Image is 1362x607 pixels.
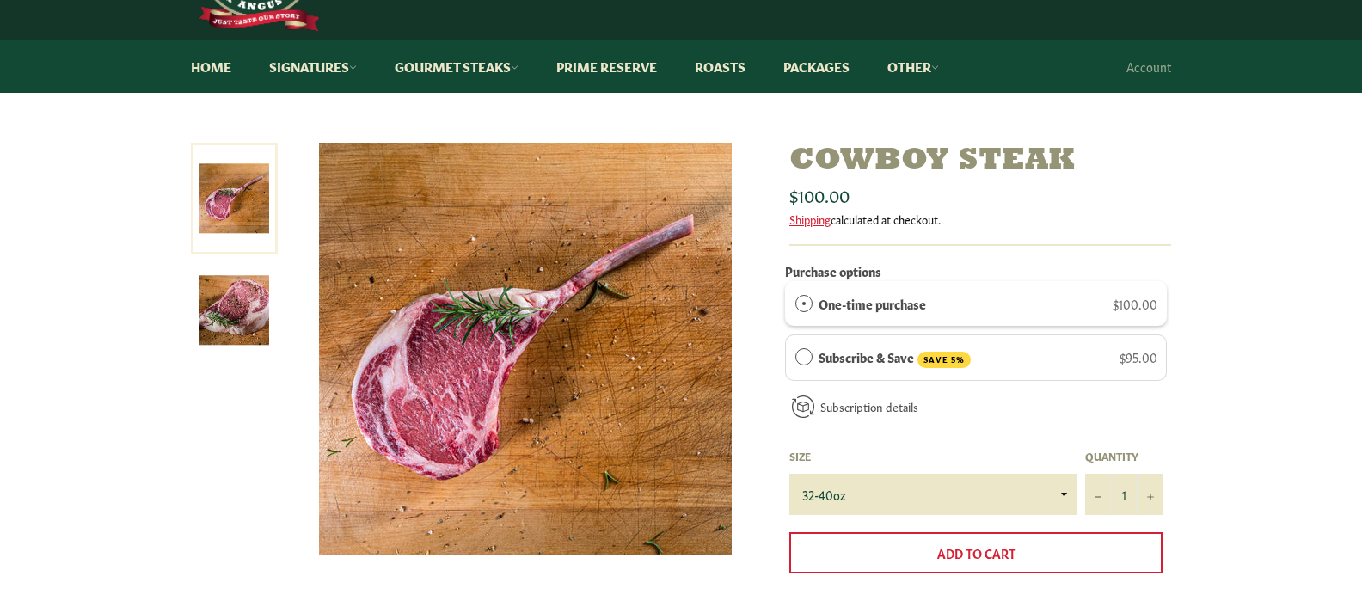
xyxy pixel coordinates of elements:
h1: Cowboy Steak [789,143,1171,180]
button: Add to Cart [789,532,1163,573]
label: Quantity [1085,449,1163,463]
span: $100.00 [1113,295,1157,312]
a: Subscription details [820,398,918,414]
img: Cowboy Steak [199,275,269,345]
span: Add to Cart [937,544,1015,561]
span: $100.00 [789,182,850,206]
div: calculated at checkout. [789,212,1171,227]
a: Account [1118,41,1180,92]
img: Cowboy Steak [319,143,732,555]
label: Purchase options [785,262,881,279]
label: One-time purchase [819,294,926,313]
a: Prime Reserve [539,40,674,93]
a: Other [870,40,956,93]
div: Subscribe & Save [795,347,813,366]
a: Home [174,40,248,93]
div: One-time purchase [795,294,813,313]
span: SAVE 5% [917,352,971,368]
a: Signatures [252,40,374,93]
label: Size [789,449,1077,463]
span: $95.00 [1120,348,1157,365]
button: Increase item quantity by one [1137,474,1163,515]
a: Shipping [789,211,831,227]
a: Gourmet Steaks [377,40,536,93]
a: Packages [766,40,867,93]
label: Subscribe & Save [819,347,972,368]
a: Roasts [678,40,763,93]
button: Reduce item quantity by one [1085,474,1111,515]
